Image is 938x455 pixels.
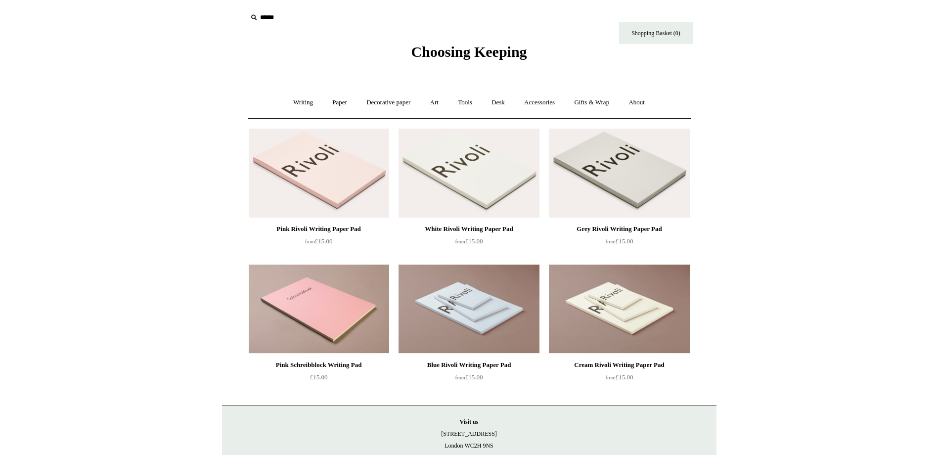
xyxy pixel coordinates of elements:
span: from [455,239,465,244]
a: Gifts & Wrap [565,90,618,116]
span: £15.00 [455,373,483,381]
span: from [606,239,616,244]
span: from [455,375,465,380]
img: White Rivoli Writing Paper Pad [399,129,539,218]
a: About [620,90,654,116]
a: White Rivoli Writing Paper Pad from£15.00 [399,223,539,264]
img: Pink Schreibblock Writing Pad [249,265,389,354]
span: £15.00 [310,373,328,381]
span: from [606,375,616,380]
div: Pink Rivoli Writing Paper Pad [251,223,387,235]
span: from [305,239,315,244]
img: Blue Rivoli Writing Paper Pad [399,265,539,354]
a: Pink Rivoli Writing Paper Pad from£15.00 [249,223,389,264]
div: Cream Rivoli Writing Paper Pad [551,359,687,371]
a: Pink Schreibblock Writing Pad £15.00 [249,359,389,400]
a: Writing [284,90,322,116]
img: Cream Rivoli Writing Paper Pad [549,265,689,354]
span: £15.00 [455,237,483,245]
div: Pink Schreibblock Writing Pad [251,359,387,371]
div: Grey Rivoli Writing Paper Pad [551,223,687,235]
a: Decorative paper [357,90,419,116]
a: Choosing Keeping [411,51,527,58]
a: Art [421,90,447,116]
a: Blue Rivoli Writing Paper Pad Blue Rivoli Writing Paper Pad [399,265,539,354]
a: Cream Rivoli Writing Paper Pad from£15.00 [549,359,689,400]
span: £15.00 [606,237,633,245]
a: Blue Rivoli Writing Paper Pad from£15.00 [399,359,539,400]
span: £15.00 [305,237,333,245]
a: Shopping Basket (0) [619,22,693,44]
span: £15.00 [606,373,633,381]
a: Paper [323,90,356,116]
img: Grey Rivoli Writing Paper Pad [549,129,689,218]
div: White Rivoli Writing Paper Pad [401,223,536,235]
a: Cream Rivoli Writing Paper Pad Cream Rivoli Writing Paper Pad [549,265,689,354]
a: Pink Schreibblock Writing Pad Pink Schreibblock Writing Pad [249,265,389,354]
a: Accessories [515,90,564,116]
a: Tools [449,90,481,116]
a: Grey Rivoli Writing Paper Pad Grey Rivoli Writing Paper Pad [549,129,689,218]
a: White Rivoli Writing Paper Pad White Rivoli Writing Paper Pad [399,129,539,218]
a: Grey Rivoli Writing Paper Pad from£15.00 [549,223,689,264]
strong: Visit us [460,418,479,425]
div: Blue Rivoli Writing Paper Pad [401,359,536,371]
a: Desk [483,90,514,116]
img: Pink Rivoli Writing Paper Pad [249,129,389,218]
a: Pink Rivoli Writing Paper Pad Pink Rivoli Writing Paper Pad [249,129,389,218]
span: Choosing Keeping [411,44,527,60]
